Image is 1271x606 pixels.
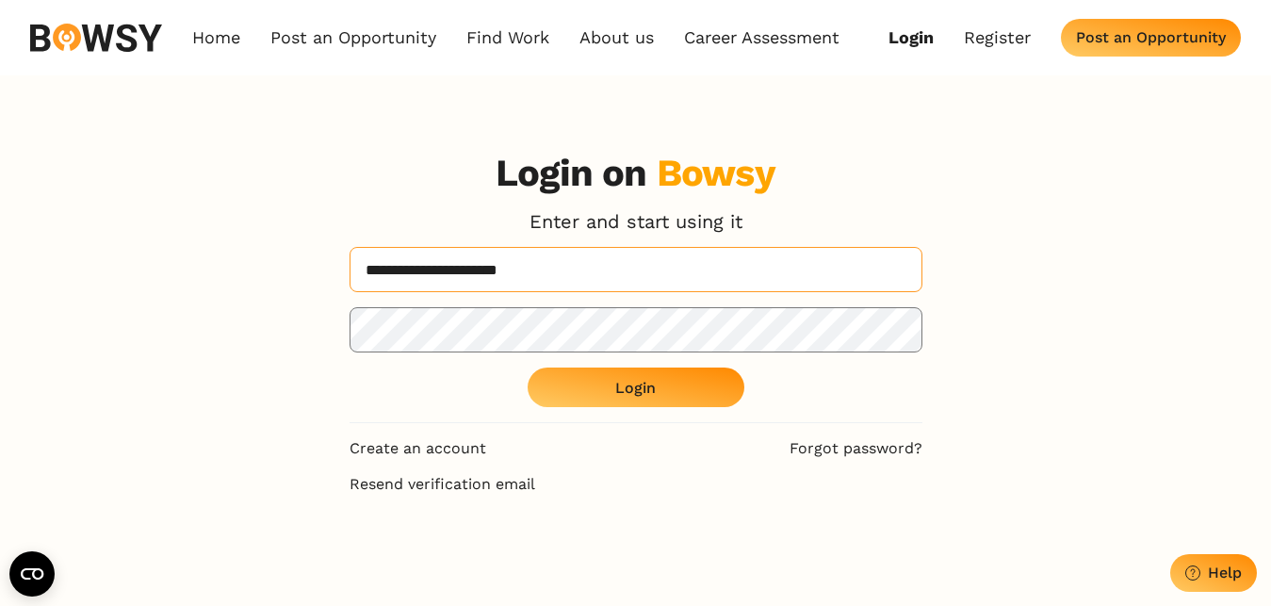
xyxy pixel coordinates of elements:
[350,438,486,459] a: Create an account
[192,27,240,48] a: Home
[964,27,1031,48] a: Register
[530,211,742,232] p: Enter and start using it
[1061,19,1241,57] button: Post an Opportunity
[496,151,775,196] h3: Login on
[657,151,775,195] div: Bowsy
[9,551,55,597] button: Open CMP widget
[615,379,656,397] div: Login
[30,24,162,52] img: svg%3e
[888,27,934,48] a: Login
[1170,554,1257,592] button: Help
[1076,28,1226,46] div: Post an Opportunity
[684,27,839,48] a: Career Assessment
[790,438,922,459] a: Forgot password?
[528,368,744,407] button: Login
[1208,564,1242,581] div: Help
[350,474,922,495] a: Resend verification email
